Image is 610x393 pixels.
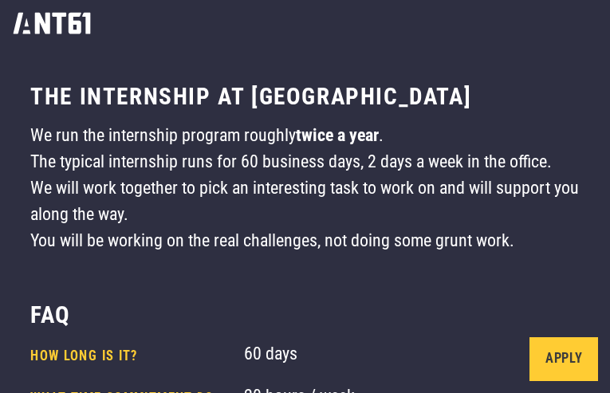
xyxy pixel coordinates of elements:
h3: FAQ [30,301,71,329]
a: Apply [529,337,598,382]
h3: The internship at [GEOGRAPHIC_DATA] [30,82,471,111]
strong: twice a year [296,125,379,145]
div: 60 days [244,341,580,372]
div: We run the internship program roughly . The typical internship runs for 60 business days, 2 days ... [30,123,580,253]
h4: How long is it? [30,348,232,365]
